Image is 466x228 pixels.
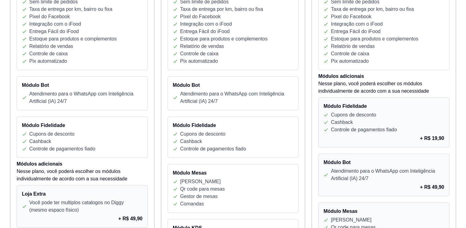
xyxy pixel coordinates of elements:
p: Relatório de vendas [29,43,73,50]
p: Controle de pagamentos fiado [331,126,397,133]
p: Entrega Fácil do iFood [29,28,79,35]
p: Cashback [331,119,353,126]
p: Estoque para produtos e complementos [29,35,117,43]
h4: Módulo Bot [323,159,444,166]
p: Cupons de desconto [29,130,75,138]
h4: Módulo Bot [173,82,294,89]
p: Integração com o iFood [29,20,81,28]
h4: Módulo Fidelidade [22,122,143,129]
p: Relatório de vendas [180,43,224,50]
p: Taxa de entrega por km, bairro ou fixa [180,6,263,13]
p: Cashback [180,138,202,145]
p: Pixel do Facebook [331,13,371,20]
h4: Módulo Mesas [323,208,444,215]
p: Qr code para mesas [180,185,225,193]
p: Taxa de entrega por km, bairro ou fixa [331,6,414,13]
p: Atendimento para o WhatsApp com Inteligência Artificial (IA) 24/7 [331,167,444,182]
p: Relatório de vendas [331,43,375,50]
p: Integração com o iFood [331,20,383,28]
p: Integração com o iFood [180,20,232,28]
p: Cupons de desconto [180,130,225,138]
p: Pix automatizado [331,57,369,65]
h4: Módulos adicionais [318,73,449,80]
p: [PERSON_NAME] [331,216,371,224]
h4: Módulos adicionais [17,160,148,168]
p: Estoque para produtos e complementos [331,35,418,43]
h4: Módulo Fidelidade [173,122,294,129]
p: Comandas [180,200,204,208]
p: Cupons de desconto [331,111,376,119]
p: Pixel do Facebook [29,13,70,20]
p: Pixel do Facebook [180,13,221,20]
p: Você pode ter multiplos catalogos no Diggy (mesmo espaco físico) [29,199,143,214]
p: Entrega Fácil do iFood [180,28,230,35]
h4: Módulo Bot [22,82,143,89]
p: Cashback [29,138,51,145]
h4: Módulo Mesas [173,169,294,177]
p: Atendimento para o WhatsApp com Inteligência Artificial (IA) 24/7 [180,90,294,105]
p: Pix automatizado [180,57,218,65]
p: + R$ 49,90 [420,184,444,191]
p: Controle de pagamentos fiado [29,145,95,153]
p: Pix automatizado [29,57,67,65]
p: Controle de caixa [180,50,219,57]
p: [PERSON_NAME] [180,178,221,185]
p: Nesse plano, você poderá escolher os módulos individualmente de acordo com a sua necessidade [318,80,449,95]
p: Gestor de mesas [180,193,218,200]
p: Controle de pagamentos fiado [180,145,246,153]
p: Nesse plano, você poderá escolher os módulos individualmente de acordo com a sua necessidade [17,168,148,183]
p: Controle de caixa [331,50,369,57]
p: + R$ 19,90 [420,135,444,142]
p: Taxa de entrega por km, bairro ou fixa [29,6,112,13]
p: Estoque para produtos e complementos [180,35,268,43]
h4: Módulo Fidelidade [323,103,444,110]
p: + R$ 49,90 [118,215,143,222]
p: Controle de caixa [29,50,68,57]
p: Entrega Fácil do iFood [331,28,380,35]
p: Atendimento para o WhatsApp com Inteligência Artificial (IA) 24/7 [29,90,143,105]
h4: Loja Extra [22,190,143,198]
